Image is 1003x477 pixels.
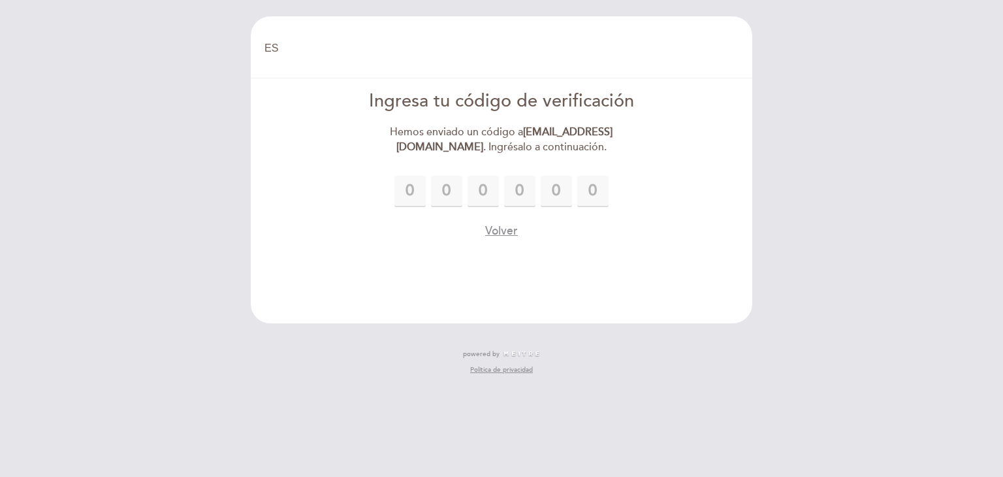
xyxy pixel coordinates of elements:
div: Hemos enviado un código a . Ingrésalo a continuación. [352,125,652,155]
button: Volver [485,223,518,239]
div: Ingresa tu código de verificación [352,89,652,114]
span: powered by [463,350,500,359]
input: 0 [541,176,572,207]
input: 0 [577,176,609,207]
input: 0 [431,176,462,207]
a: Política de privacidad [470,365,533,374]
input: 0 [504,176,535,207]
strong: [EMAIL_ADDRESS][DOMAIN_NAME] [396,125,613,154]
img: MEITRE [503,351,540,357]
a: powered by [463,350,540,359]
input: 0 [468,176,499,207]
input: 0 [394,176,426,207]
